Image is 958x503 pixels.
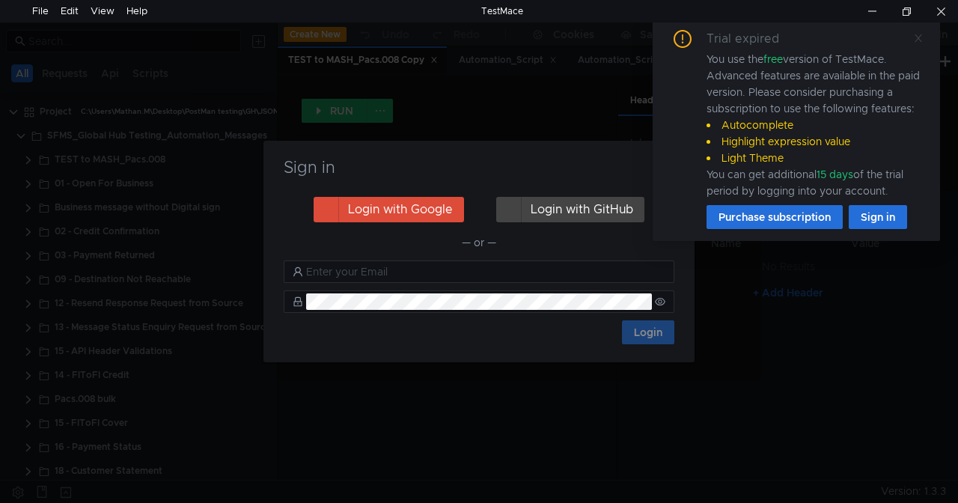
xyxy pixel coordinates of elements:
li: Autocomplete [707,117,922,133]
button: Sign in [849,205,907,229]
div: You can get additional of the trial period by logging into your account. [707,166,922,199]
button: Login with GitHub [496,197,644,222]
li: Highlight expression value [707,133,922,150]
button: Purchase subscription [707,205,843,229]
h3: Sign in [281,159,677,177]
div: — or — [284,234,674,251]
input: Enter your Email [306,263,665,280]
li: Light Theme [707,150,922,166]
span: 15 days [817,168,853,181]
button: Login with Google [314,197,464,222]
div: You use the version of TestMace. Advanced features are available in the paid version. Please cons... [707,51,922,199]
div: Trial expired [707,30,797,48]
span: free [763,52,783,66]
